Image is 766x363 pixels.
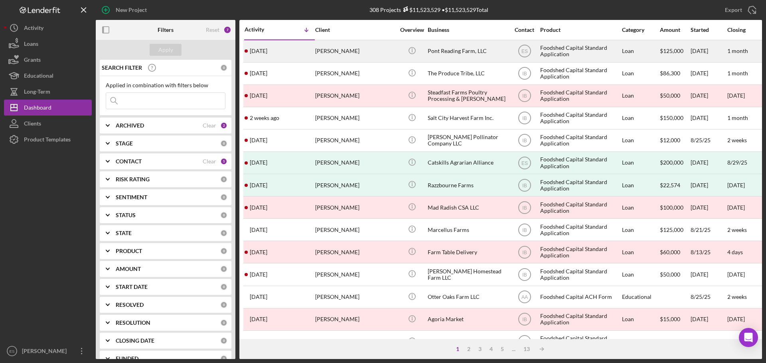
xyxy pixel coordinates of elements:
div: [DATE] [691,331,727,352]
time: 2025-08-19 01:07 [250,249,267,255]
div: $15,000 [660,309,690,330]
div: Amount [660,27,690,33]
div: Product [540,27,620,33]
div: 5 [220,158,227,165]
div: 0 [220,247,227,255]
time: [DATE] [727,271,745,278]
b: STATE [116,230,132,236]
div: Clear [203,122,216,129]
text: ES [521,160,527,166]
a: Dashboard [4,100,92,116]
button: Product Templates [4,131,92,147]
button: Educational [4,68,92,84]
div: Activity [24,20,43,38]
div: $11,523,529 [401,6,440,13]
time: 2025-09-10 13:50 [250,115,279,121]
div: Foodshed Capital Standard Application [540,331,620,352]
div: Mad Radish CSA LLC [428,197,507,218]
div: Foodshed Capital Standard Application [540,152,620,173]
div: 0 [220,337,227,344]
time: 2 weeks [727,137,747,143]
time: [DATE] [727,92,745,99]
button: Long-Term [4,84,92,100]
div: [DATE] [691,309,727,330]
div: 4 [486,346,497,352]
div: Loan [622,175,659,196]
div: Business [428,27,507,33]
time: 1 month [727,47,748,54]
div: [PERSON_NAME] [315,108,395,129]
time: 2025-08-05 18:11 [250,338,267,345]
span: $125,000 [660,47,683,54]
span: $50,000 [660,271,680,278]
div: [PERSON_NAME] [315,63,395,84]
div: 0 [220,140,227,147]
div: Loan [622,219,659,240]
text: IB [522,138,527,143]
div: 0 [220,212,227,219]
div: Loan [622,309,659,330]
div: Product Templates [24,131,71,149]
div: Loans [24,36,38,54]
time: 2025-08-06 20:48 [250,294,267,300]
div: Steadfast Farms Poultry Processing & [PERSON_NAME] [428,85,507,106]
div: [PERSON_NAME] [315,331,395,352]
div: Pont Reading Farm, LLC [428,41,507,62]
time: 2 weeks [727,226,747,233]
b: RESOLUTION [116,320,150,326]
div: Otter Oaks Farm LLC [428,286,507,308]
div: Loan [622,241,659,263]
time: 1 month [727,70,748,77]
b: STATUS [116,212,136,218]
div: [PERSON_NAME] [315,175,395,196]
div: 8/25/25 [691,130,727,151]
div: [PERSON_NAME] [315,41,395,62]
div: Loan [622,108,659,129]
div: ... [508,346,519,352]
div: Foodshed Capital Standard Application [540,309,620,330]
div: 308 Projects • $11,523,529 Total [369,6,488,13]
b: ARCHIVED [116,122,144,129]
div: 3 [474,346,486,352]
b: Filters [158,27,174,33]
div: [DATE] [691,152,727,173]
div: [PERSON_NAME] [20,343,72,361]
div: Loan [622,85,659,106]
div: 8/25/25 [691,286,727,308]
div: 8/21/25 [691,219,727,240]
b: RISK RATING [116,176,150,182]
b: PRODUCT [116,248,142,254]
text: AA [521,294,527,300]
div: [PERSON_NAME] Farms [428,331,507,352]
b: FUNDED [116,355,138,362]
div: [PERSON_NAME] Pollinator Company LLC [428,130,507,151]
div: Foodshed Capital Standard Application [540,264,620,285]
time: 4 days [727,249,743,255]
text: IB [522,317,527,322]
div: [DATE] [691,85,727,106]
div: 0 [220,230,227,237]
div: [DATE] [691,175,727,196]
time: [DATE] [727,316,745,322]
b: START DATE [116,284,148,290]
button: Grants [4,52,92,68]
a: Clients [4,116,92,131]
div: 0 [220,319,227,326]
time: 1 month [727,114,748,121]
b: SEARCH FILTER [102,65,142,71]
div: Foodshed Capital Standard Application [540,85,620,106]
div: $100,000 [660,197,690,218]
div: 1 [452,346,463,352]
div: [DATE] [727,182,745,188]
button: Apply [150,44,182,56]
div: Contact [509,27,539,33]
text: IB [522,71,527,77]
div: 7 [223,26,231,34]
div: [DATE] [691,108,727,129]
div: [DATE] [691,41,727,62]
text: IB [522,93,527,99]
div: 8/29/25 [727,159,747,166]
text: IB [522,116,527,121]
